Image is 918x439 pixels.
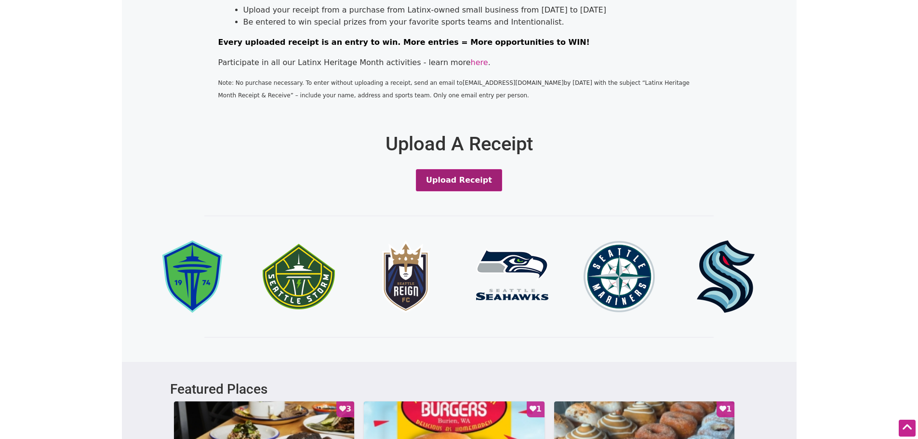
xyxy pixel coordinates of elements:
p: Participate in all our Latinx Heritage Month activities - learn more . [218,56,700,69]
li: Upload your receipt from a purchase from Latinx-owned small business from [DATE] to [DATE] [243,4,700,16]
div: Scroll Back to Top [899,420,916,437]
h1: Upload A Receipt [375,108,544,165]
a: here [471,58,488,67]
span: Note: No purchase necessary. To enter without uploading a receipt, send an email to [EMAIL_ADDRES... [218,80,690,99]
button: Upload Receipt [416,169,502,191]
span: Every uploaded receipt is an entry to win. More entries = More opportunities to WIN! [218,38,590,47]
li: Be entered to win special prizes from your favorite sports teams and Intentionalist. [243,16,700,28]
h3: Featured Places [170,381,748,398]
